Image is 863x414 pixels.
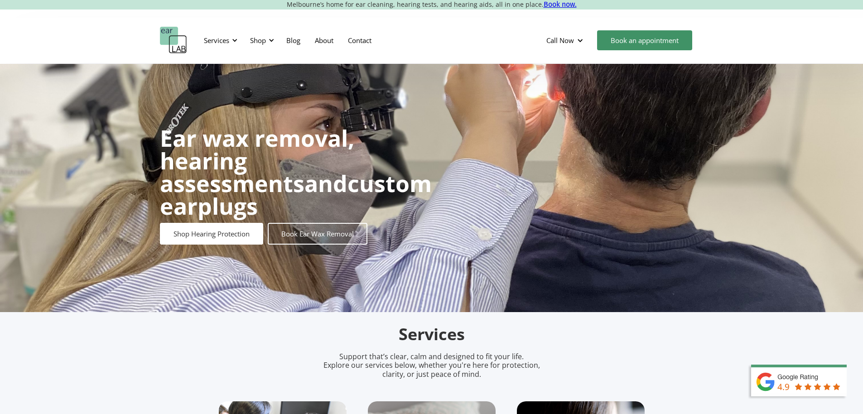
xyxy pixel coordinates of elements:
a: Blog [279,27,308,53]
strong: Ear wax removal, hearing assessments [160,123,354,199]
a: About [308,27,341,53]
div: Services [198,27,240,54]
div: Shop [245,27,277,54]
p: Support that’s clear, calm and designed to fit your life. Explore our services below, whether you... [312,352,552,379]
div: Services [204,36,229,45]
a: Book an appointment [597,30,692,50]
div: Call Now [539,27,593,54]
strong: custom earplugs [160,168,432,221]
div: Call Now [546,36,574,45]
a: Book Ear Wax Removal [268,223,367,245]
a: home [160,27,187,54]
h2: Services [219,324,645,345]
div: Shop [250,36,266,45]
a: Contact [341,27,379,53]
a: Shop Hearing Protection [160,223,263,245]
h1: and [160,127,432,217]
